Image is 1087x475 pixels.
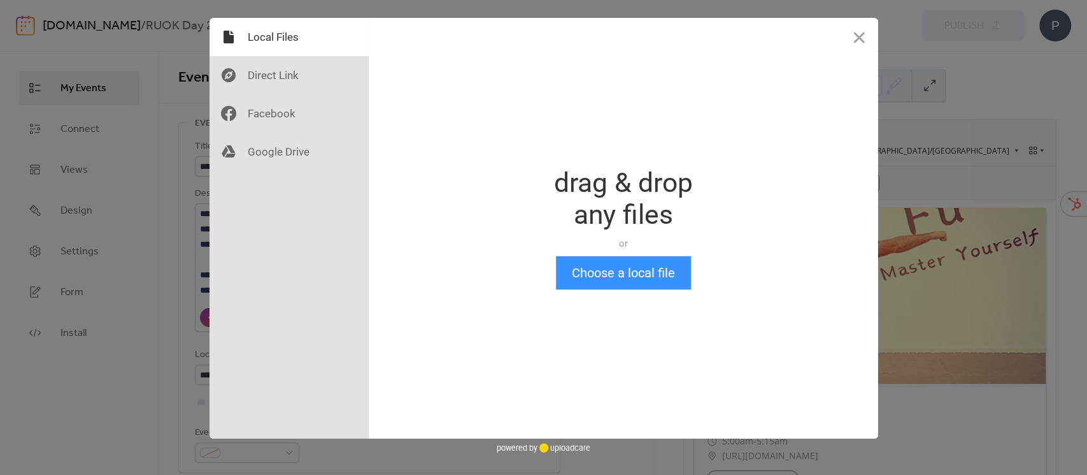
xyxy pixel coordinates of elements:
[210,133,369,171] div: Google Drive
[840,18,878,56] button: Close
[497,439,590,458] div: powered by
[554,167,693,231] div: drag & drop any files
[210,18,369,56] div: Local Files
[537,443,590,453] a: uploadcare
[556,256,691,289] button: Choose a local file
[210,56,369,94] div: Direct Link
[210,94,369,133] div: Facebook
[554,237,693,250] div: or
